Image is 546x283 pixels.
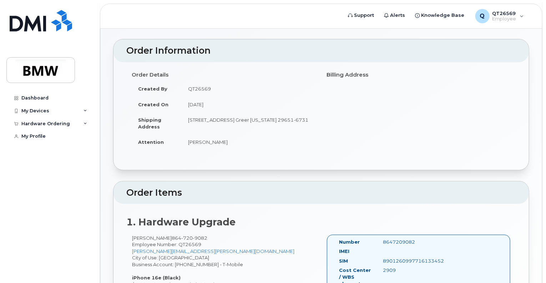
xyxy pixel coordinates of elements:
[126,46,516,56] h2: Order Information
[132,72,316,78] h4: Order Details
[182,81,316,97] td: QT26569
[379,8,410,23] a: Alerts
[126,216,236,228] strong: 1. Hardware Upgrade
[339,248,349,255] label: IMEI
[193,235,207,241] span: 9082
[126,188,516,198] h2: Order Items
[410,8,470,23] a: Knowledge Base
[343,8,379,23] a: Support
[182,97,316,112] td: [DATE]
[492,16,516,22] span: Employee
[492,10,516,16] span: QT26569
[138,86,167,92] strong: Created By
[378,267,440,274] div: 2909
[132,248,294,254] a: [PERSON_NAME][EMAIL_ADDRESS][PERSON_NAME][DOMAIN_NAME]
[138,102,168,107] strong: Created On
[172,235,207,241] span: 864
[327,72,511,78] h4: Billing Address
[132,241,201,247] span: Employee Number: QT26569
[181,235,193,241] span: 720
[378,258,440,264] div: 8901260997716133452
[354,12,374,19] span: Support
[378,239,440,245] div: 8647209082
[182,134,316,150] td: [PERSON_NAME]
[339,239,360,245] label: Number
[182,112,316,134] td: [STREET_ADDRESS] Greer [US_STATE] 29651-6731
[515,252,541,278] iframe: Messenger Launcher
[480,12,485,20] span: Q
[132,275,181,280] strong: iPhone 16e (Black)
[390,12,405,19] span: Alerts
[421,12,465,19] span: Knowledge Base
[138,117,161,130] strong: Shipping Address
[138,139,164,145] strong: Attention
[470,9,529,23] div: QT26569
[339,258,348,264] label: SIM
